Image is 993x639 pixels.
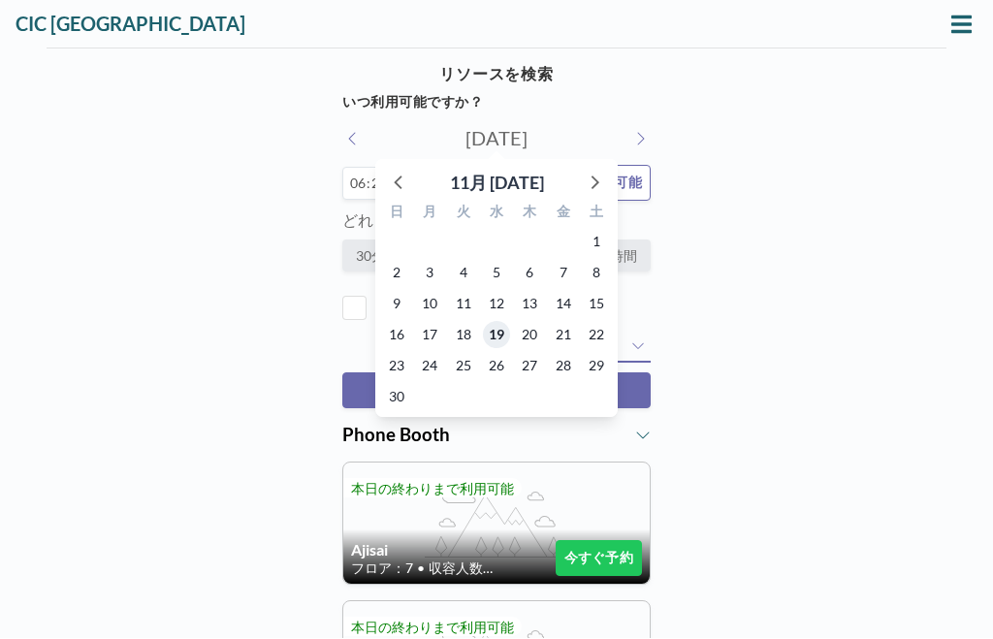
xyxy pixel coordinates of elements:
div: 木 [513,202,546,227]
div: 月 [413,202,446,227]
div: 火 [447,202,480,227]
span: 2025年11月17日 月曜日 [416,322,443,349]
span: 2025年11月1日 土曜日 [583,229,610,256]
span: 2025年11月29日 土曜日 [583,353,610,380]
span: 2025年11月3日 月曜日 [416,260,443,287]
span: 2025年11月27日 木曜日 [516,353,543,380]
h4: リソースを検索 [342,57,651,92]
span: 2025年11月4日 火曜日 [450,260,477,287]
span: 2025年11月13日 木曜日 [516,291,543,318]
span: 2025年11月7日 金曜日 [550,260,577,287]
span: 2025年11月28日 金曜日 [550,353,577,380]
span: 2025年11月5日 水曜日 [483,260,510,287]
span: 2025年11月20日 木曜日 [516,322,543,349]
span: 2025年11月14日 金曜日 [550,291,577,318]
span: 2025年11月9日 日曜日 [383,291,410,318]
span: 2025年11月30日 日曜日 [383,384,410,411]
span: 2025年11月18日 火曜日 [450,322,477,349]
span: 2025年11月16日 日曜日 [383,322,410,349]
span: 2025年11月8日 土曜日 [583,260,610,287]
div: 日 [380,202,413,227]
label: 2時間 [589,240,651,272]
div: 11月 [DATE] [450,170,544,197]
h4: Ajisai [351,541,556,560]
span: 2025年11月19日 水曜日 [483,322,510,349]
span: 2025年11月21日 金曜日 [550,322,577,349]
span: 2025年11月24日 月曜日 [416,353,443,380]
div: 土 [580,202,613,227]
label: どれくらいの期間ですか？ [342,211,529,230]
span: 2025年11月22日 土曜日 [583,322,610,349]
label: 30分 [342,240,399,272]
span: 2025年11月23日 日曜日 [383,353,410,380]
span: • [417,560,425,578]
h3: CIC [GEOGRAPHIC_DATA] [16,13,945,37]
span: 2025年11月25日 火曜日 [450,353,477,380]
button: 検索 [342,373,651,409]
span: 本日の終わりまで利用可能 [351,620,514,636]
span: 2025年11月15日 土曜日 [583,291,610,318]
div: 水 [480,202,513,227]
span: 2025年11月10日 月曜日 [416,291,443,318]
span: フロア：7 [351,560,413,578]
span: 2025年11月26日 水曜日 [483,353,510,380]
span: 2025年11月2日 日曜日 [383,260,410,287]
span: 2025年11月11日 火曜日 [450,291,477,318]
button: 今すぐ予約 [556,541,642,577]
span: Phone Booth [342,425,450,446]
div: 金 [546,202,579,227]
span: 2025年11月12日 水曜日 [483,291,510,318]
span: 2025年11月6日 木曜日 [516,260,543,287]
span: 本日の終わりまで利用可能 [351,481,514,497]
span: 収容人数：1 [429,560,501,578]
